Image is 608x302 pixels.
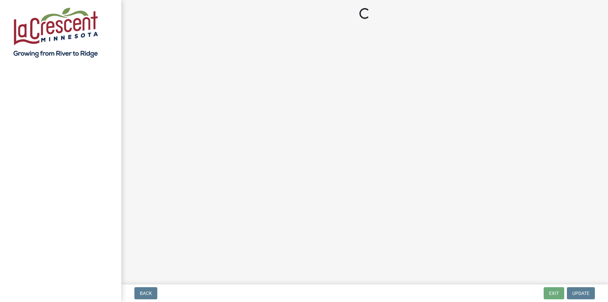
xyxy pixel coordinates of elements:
span: Update [572,291,589,296]
button: Back [134,287,157,299]
button: Exit [544,287,564,299]
span: Back [140,291,152,296]
button: Update [567,287,595,299]
img: City of La Crescent, Minnesota [13,7,98,58]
